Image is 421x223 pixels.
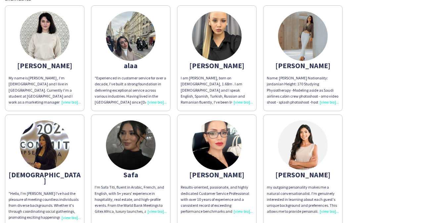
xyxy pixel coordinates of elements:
img: thumb-9b953f8e-3d33-4058-9de8-fb570361871a.jpg [106,120,156,170]
div: Results-oriented, passionate, and highly dedicated Customer Service Professional with over 10 yea... [181,184,253,214]
div: [PERSON_NAME] [181,63,253,68]
img: thumb-67570c1f332d6.jpeg [20,120,70,170]
img: thumb-65fd8dc553053.jpeg [278,120,328,170]
div: I am [PERSON_NAME], born on [DEMOGRAPHIC_DATA], 1.68m . I am [DEMOGRAPHIC_DATA] and I speak Engli... [181,75,253,105]
div: "Experienced in customer service for over a decade, I’ve built a strong foundation in delivering ... [95,75,167,105]
img: thumb-ed099fa7-420b-4e7e-a244-c78868f51d91.jpg [278,11,328,61]
div: my outgoing personality makes me a natural conversationalist. I'm genuinely interested in learnin... [267,184,339,214]
div: [PERSON_NAME] [181,172,253,178]
div: [PERSON_NAME] [9,63,81,68]
div: "Hello, I'm [PERSON_NAME] I've had the pleasure of meeting countless individuals from diverse bac... [9,191,81,221]
div: Safa [95,172,167,178]
img: thumb-65fd4304e6b47.jpeg [20,11,70,61]
img: thumb-1ae75a8f-7936-4c0a-9305-fba5d3d5aeae.jpg [192,11,242,61]
div: My name is [PERSON_NAME] , I’m [DEMOGRAPHIC_DATA] and I live in [GEOGRAPHIC_DATA]. Currently I’m ... [9,75,81,105]
div: alaa [95,63,167,68]
div: [PERSON_NAME] [267,63,339,68]
img: thumb-4db18bfc-045e-4a19-b338-6d3b665174d0.jpg [106,11,156,61]
div: [PERSON_NAME] [267,172,339,178]
div: [DEMOGRAPHIC_DATA] [9,172,81,184]
div: I'm Safa Titi, fluent in Arabic, French, and English, with 5+ years' experience in hospitality, r... [95,184,167,214]
div: Name: [PERSON_NAME] Nationality: jordanian Height: 170 Studying Physiotherapy -Modeling aside as ... [267,75,339,105]
img: thumb-93cfcb23-46f9-4184-bf17-0e46cc10f34d.jpg [192,120,242,170]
